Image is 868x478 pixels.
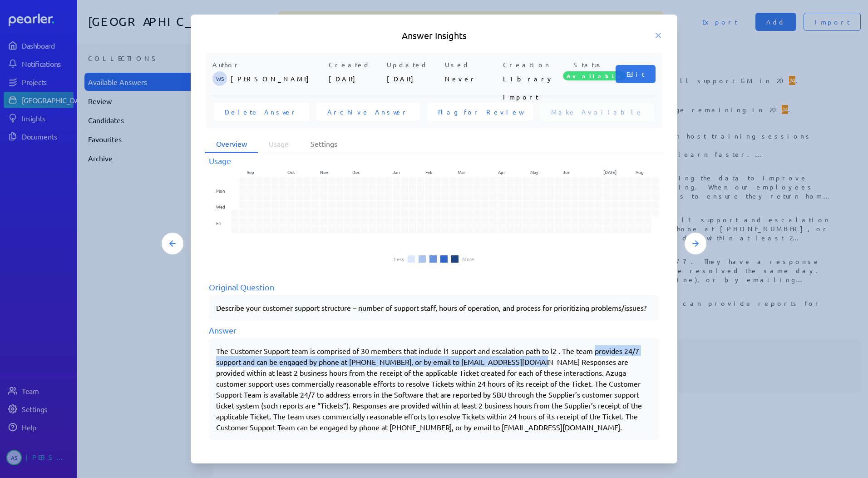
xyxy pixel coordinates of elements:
[394,256,404,262] li: Less
[626,70,645,79] span: Edit
[540,103,654,121] button: Make Available
[214,103,309,121] button: Delete Answer
[503,70,557,88] p: Library Import
[247,169,254,175] text: Sep
[563,169,571,175] text: Jun
[603,169,616,175] text: [DATE]
[209,324,659,336] div: Answer
[425,169,433,175] text: Feb
[462,256,474,262] li: More
[503,60,557,70] p: Creation
[162,233,183,254] button: Previous Answer
[387,60,441,70] p: Updated
[258,135,300,153] li: Usage
[563,71,626,80] span: Available
[445,60,499,70] p: Used
[438,107,522,116] span: Flag for Review
[352,169,360,175] text: Dec
[561,60,616,70] p: Status
[212,71,227,86] span: Wesley Simpson
[427,103,533,121] button: Flag for Review
[205,135,258,153] li: Overview
[636,169,644,175] text: Aug
[685,233,706,254] button: Next Answer
[551,107,643,116] span: Make Available
[616,65,656,83] button: Edit
[216,345,652,433] div: The Customer Support team is comprised of 30 members that include l1 support and escalation path ...
[216,203,225,210] text: Wed
[329,70,383,88] p: [DATE]
[225,107,298,116] span: Delete Answer
[387,70,441,88] p: [DATE]
[205,29,663,42] h5: Answer Insights
[320,169,328,175] text: Nov
[216,302,652,313] p: Describe your customer support structure – number of support staff, hours of operation, and proce...
[231,70,325,88] p: [PERSON_NAME]
[209,154,659,167] div: Usage
[329,60,383,70] p: Created
[498,169,505,175] text: Apr
[216,187,225,194] text: Mon
[445,70,499,88] p: Never
[287,169,295,175] text: Oct
[216,219,221,226] text: Fri
[209,281,659,293] div: Original Question
[212,60,325,70] p: Author
[530,169,538,175] text: May
[393,169,400,175] text: Jan
[327,107,409,116] span: Archive Answer
[458,169,465,175] text: Mar
[316,103,420,121] button: Archive Answer
[300,135,348,153] li: Settings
